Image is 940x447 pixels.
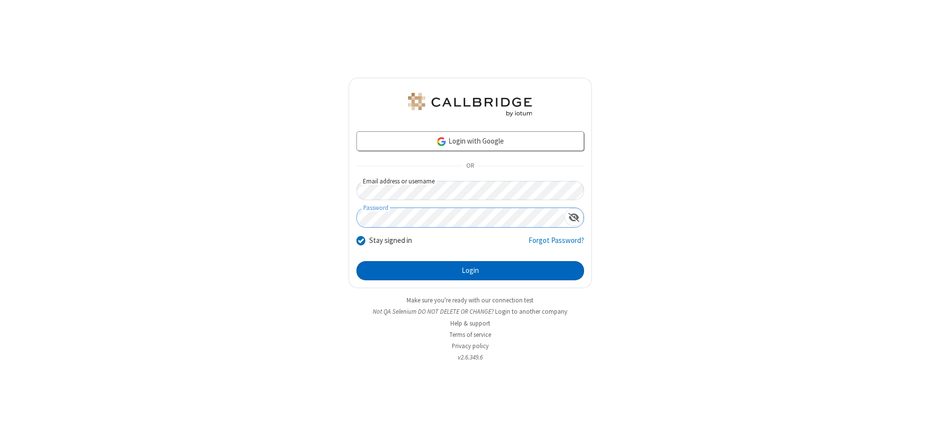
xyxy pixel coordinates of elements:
span: OR [462,159,478,173]
label: Stay signed in [369,235,412,246]
a: Terms of service [449,330,491,339]
a: Login with Google [356,131,584,151]
input: Password [357,208,564,227]
a: Forgot Password? [529,235,584,254]
li: v2.6.349.6 [349,353,592,362]
img: QA Selenium DO NOT DELETE OR CHANGE [406,93,534,117]
input: Email address or username [356,181,584,200]
div: Show password [564,208,584,226]
a: Privacy policy [452,342,489,350]
a: Help & support [450,319,490,328]
li: Not QA Selenium DO NOT DELETE OR CHANGE? [349,307,592,316]
img: google-icon.png [436,136,447,147]
button: Login to another company [495,307,567,316]
button: Login [356,261,584,281]
a: Make sure you're ready with our connection test [407,296,533,304]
